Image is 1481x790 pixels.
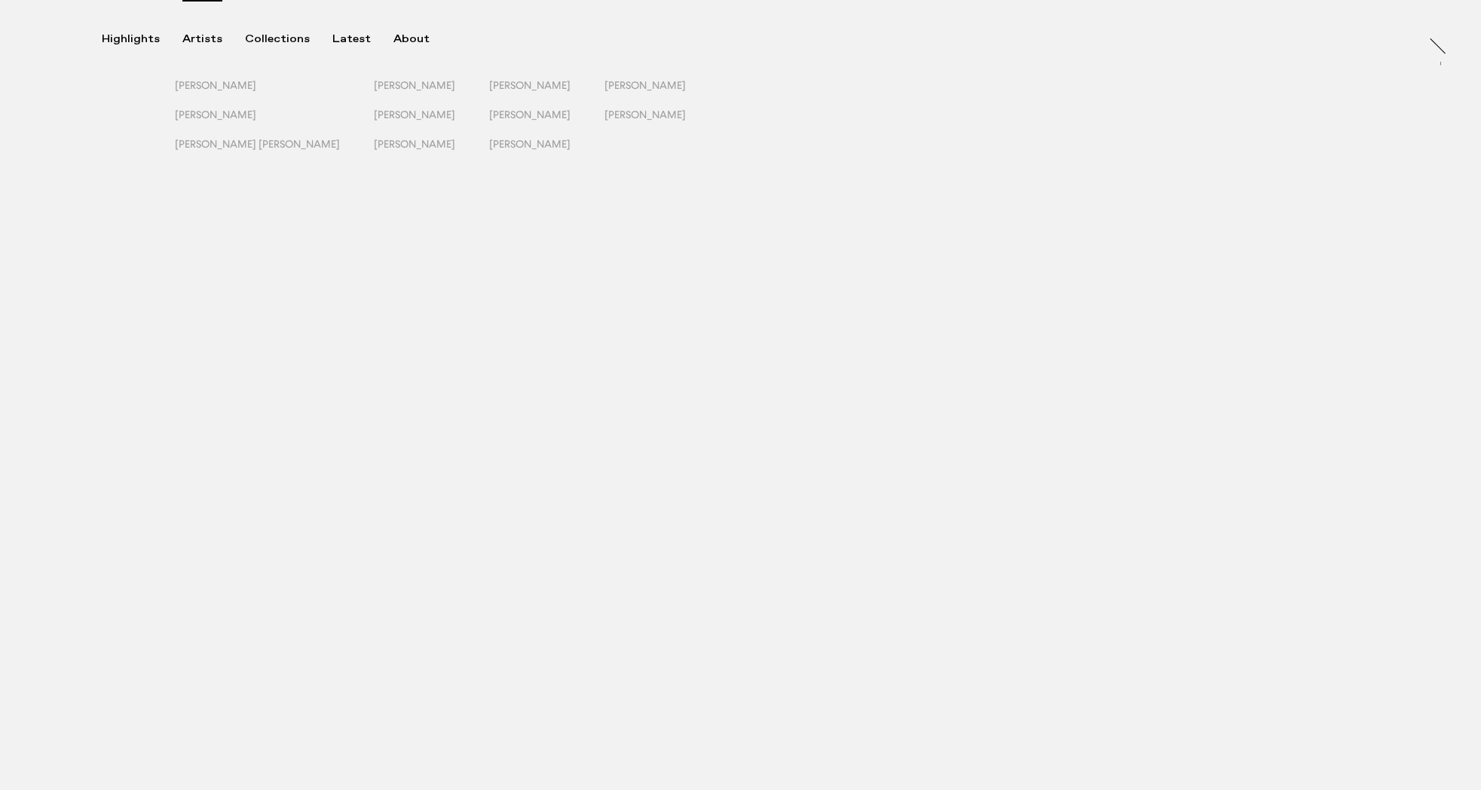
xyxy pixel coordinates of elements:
button: [PERSON_NAME] [175,79,374,108]
button: [PERSON_NAME] [374,79,489,108]
button: [PERSON_NAME] [489,79,604,108]
button: [PERSON_NAME] [374,108,489,138]
button: Highlights [102,32,182,46]
span: [PERSON_NAME] [PERSON_NAME] [175,138,340,150]
button: [PERSON_NAME] [374,138,489,167]
span: [PERSON_NAME] [175,79,256,91]
div: Artists [182,32,222,46]
div: Highlights [102,32,160,46]
button: [PERSON_NAME] [489,138,604,167]
span: [PERSON_NAME] [374,138,455,150]
div: Latest [332,32,371,46]
div: Collections [245,32,310,46]
span: [PERSON_NAME] [604,79,686,91]
span: [PERSON_NAME] [175,108,256,120]
button: About [393,32,452,46]
button: Latest [332,32,393,46]
span: [PERSON_NAME] [489,138,571,150]
span: [PERSON_NAME] [489,108,571,120]
button: Collections [245,32,332,46]
span: [PERSON_NAME] [374,79,455,91]
button: [PERSON_NAME] [PERSON_NAME] [175,138,374,167]
span: [PERSON_NAME] [604,108,686,120]
button: [PERSON_NAME] [175,108,374,138]
div: About [393,32,430,46]
span: [PERSON_NAME] [374,108,455,120]
span: [PERSON_NAME] [489,79,571,91]
button: Artists [182,32,245,46]
button: [PERSON_NAME] [604,108,720,138]
button: [PERSON_NAME] [489,108,604,138]
button: [PERSON_NAME] [604,79,720,108]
